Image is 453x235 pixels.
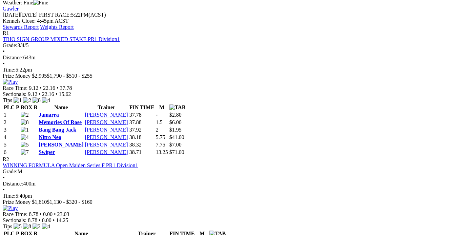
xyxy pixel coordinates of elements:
[85,149,128,155] a: [PERSON_NAME]
[3,42,18,48] span: Grade:
[85,142,128,148] a: [PERSON_NAME]
[56,91,58,97] span: •
[3,181,23,187] span: Distance:
[34,104,37,110] span: B
[28,91,37,97] span: 9.12
[3,61,5,66] span: •
[129,119,155,126] td: 37.88
[169,112,182,118] span: $2.80
[169,149,184,155] span: $71.00
[3,119,20,126] td: 2
[3,193,16,199] span: Time:
[29,85,38,91] span: 9.12
[53,217,55,223] span: •
[28,217,37,223] span: 8.78
[39,12,106,18] span: 5:22PM(ACST)
[129,112,155,118] td: 37.78
[169,127,182,133] span: $1.95
[3,67,450,73] div: 5:22pm
[3,67,16,73] span: Time:
[3,217,26,223] span: Sectionals:
[42,217,52,223] span: 0.00
[3,30,9,36] span: R1
[85,104,128,111] th: Trainer
[23,223,31,230] img: 8
[129,149,155,156] td: 38.71
[3,149,20,156] td: 6
[33,223,41,230] img: 2
[85,127,128,133] a: [PERSON_NAME]
[38,104,84,111] th: Name
[156,112,158,118] text: -
[3,169,450,175] div: M
[4,104,15,110] span: PLC
[3,112,20,118] td: 1
[3,91,26,97] span: Sectionals:
[129,134,155,141] td: 38.18
[3,24,39,30] a: Stewards Report
[3,156,9,162] span: R2
[85,134,128,140] a: [PERSON_NAME]
[3,12,20,18] span: [DATE]
[56,217,68,223] span: 14.25
[14,97,22,103] img: 1
[39,142,83,148] a: [PERSON_NAME]
[3,6,19,12] a: Gawler
[3,42,450,48] div: 3/4/5
[169,142,182,148] span: $7.00
[169,134,184,140] span: $41.00
[23,97,31,103] img: 2
[3,211,27,217] span: Race Time:
[29,211,38,217] span: 8.78
[39,12,71,18] span: FIRST RACE:
[57,211,69,217] span: 23.03
[40,211,42,217] span: •
[14,223,22,230] img: 5
[39,127,76,133] a: Bang Bang Jack
[156,134,165,140] text: 5.75
[156,127,159,133] text: 2
[21,104,33,110] span: BOX
[3,48,5,54] span: •
[3,205,18,211] img: Play
[21,127,29,133] img: 1
[156,142,165,148] text: 7.75
[3,97,12,103] span: Tips
[33,97,41,103] img: 8
[3,169,18,174] span: Grade:
[3,55,450,61] div: 643m
[3,55,23,60] span: Distance:
[3,181,450,187] div: 400m
[156,149,168,155] text: 13.25
[129,126,155,133] td: 37.92
[85,119,128,125] a: [PERSON_NAME]
[169,104,186,111] img: TAB
[42,223,50,230] img: 4
[3,73,450,79] div: Prize Money $2,905
[40,24,74,30] a: Weights Report
[3,79,18,85] img: Play
[129,141,155,148] td: 38.32
[85,112,128,118] a: [PERSON_NAME]
[3,223,12,229] span: Tips
[3,141,20,148] td: 5
[54,211,56,217] span: •
[47,199,92,205] span: $1,130 - $320 - $160
[39,217,41,223] span: •
[21,119,29,125] img: 8
[21,142,29,148] img: 5
[3,193,450,199] div: 5:40pm
[3,18,450,24] div: Kennels Close: 4:45pm ACST
[39,91,41,97] span: •
[21,112,29,118] img: 2
[156,119,163,125] text: 1.5
[3,36,120,42] a: TRIO SIGN GROUP MIXED STAKE PR1 Division1
[60,85,72,91] span: 37.78
[39,119,82,125] a: Memories Of Rose
[43,211,53,217] span: 0.00
[3,85,27,91] span: Race Time:
[42,97,50,103] img: 4
[129,104,155,111] th: FIN TIME
[59,91,71,97] span: 15.62
[156,104,168,111] th: M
